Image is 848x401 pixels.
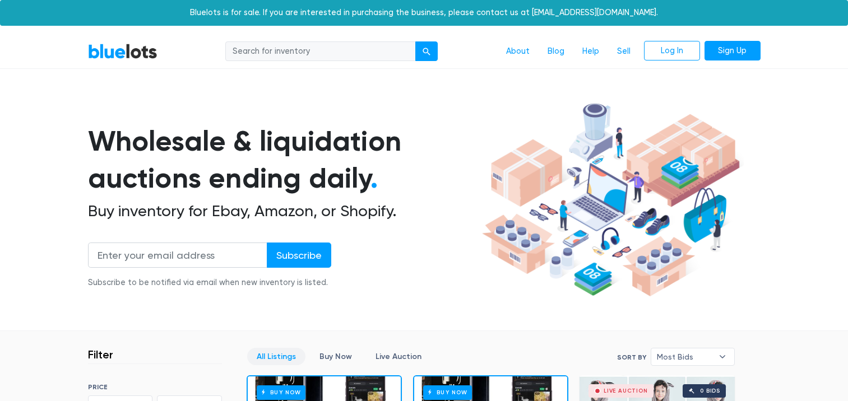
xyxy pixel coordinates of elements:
input: Enter your email address [88,243,267,268]
span: Most Bids [657,348,713,365]
div: Subscribe to be notified via email when new inventory is listed. [88,277,331,289]
a: Live Auction [366,348,431,365]
img: hero-ee84e7d0318cb26816c560f6b4441b76977f77a177738b4e94f68c95b2b83dbb.png [478,98,744,302]
label: Sort By [617,352,646,362]
h6: Buy Now [257,385,305,399]
a: Sell [608,41,640,62]
a: About [497,41,539,62]
a: Blog [539,41,573,62]
h1: Wholesale & liquidation auctions ending daily [88,123,478,197]
div: Live Auction [604,388,648,394]
h6: PRICE [88,383,222,391]
a: Buy Now [310,348,362,365]
input: Search for inventory [225,41,416,62]
h3: Filter [88,348,113,361]
a: Log In [644,41,700,61]
h6: Buy Now [423,385,472,399]
h2: Buy inventory for Ebay, Amazon, or Shopify. [88,202,478,221]
a: Help [573,41,608,62]
span: . [370,161,378,195]
b: ▾ [711,348,734,365]
input: Subscribe [267,243,331,268]
a: All Listings [247,348,305,365]
a: Sign Up [705,41,761,61]
a: BlueLots [88,43,157,59]
div: 0 bids [700,388,720,394]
